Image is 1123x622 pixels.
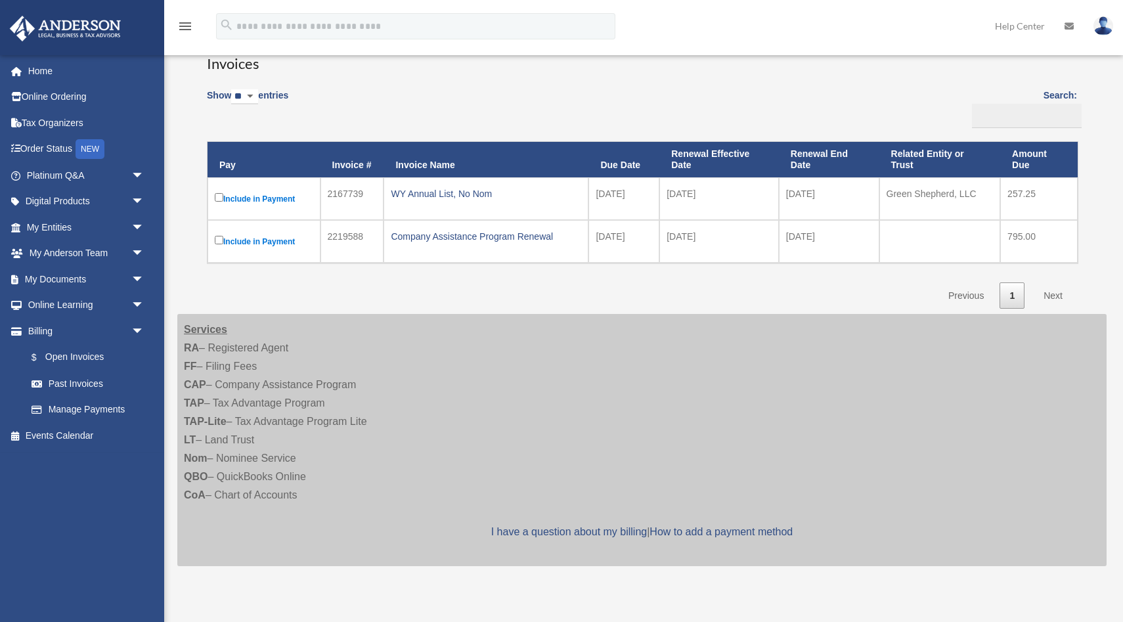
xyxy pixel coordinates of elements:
td: [DATE] [659,220,779,263]
td: 795.00 [1000,220,1078,263]
h3: Invoices [207,41,1077,74]
strong: QBO [184,471,208,482]
span: arrow_drop_down [131,162,158,189]
label: Show entries [207,87,288,118]
a: Next [1034,282,1072,309]
div: NEW [76,139,104,159]
span: arrow_drop_down [131,240,158,267]
a: Online Ordering [9,84,164,110]
a: Platinum Q&Aarrow_drop_down [9,162,164,189]
select: Showentries [231,89,258,104]
strong: TAP [184,397,204,409]
td: 257.25 [1000,177,1078,220]
a: Tax Organizers [9,110,164,136]
th: Due Date: activate to sort column ascending [588,142,659,177]
a: How to add a payment method [650,526,793,537]
a: Events Calendar [9,422,164,449]
a: Manage Payments [18,397,158,423]
img: Anderson Advisors Platinum Portal [6,16,125,41]
strong: RA [184,342,199,353]
input: Search: [972,104,1082,129]
span: $ [39,349,45,366]
i: search [219,18,234,32]
th: Renewal End Date: activate to sort column ascending [779,142,879,177]
strong: TAP-Lite [184,416,227,427]
td: [DATE] [588,177,659,220]
a: My Entitiesarrow_drop_down [9,214,164,240]
a: My Documentsarrow_drop_down [9,266,164,292]
th: Pay: activate to sort column descending [208,142,320,177]
label: Include in Payment [215,233,313,250]
a: I have a question about my billing [491,526,647,537]
span: arrow_drop_down [131,292,158,319]
div: WY Annual List, No Nom [391,185,581,203]
td: 2167739 [320,177,384,220]
a: Past Invoices [18,370,158,397]
td: [DATE] [779,177,879,220]
td: [DATE] [588,220,659,263]
a: Digital Productsarrow_drop_down [9,189,164,215]
div: Company Assistance Program Renewal [391,227,581,246]
a: Previous [938,282,994,309]
strong: Nom [184,453,208,464]
span: arrow_drop_down [131,266,158,293]
td: [DATE] [779,220,879,263]
td: 2219588 [320,220,384,263]
a: Home [9,58,164,84]
a: 1 [1000,282,1024,309]
strong: FF [184,361,197,372]
p: | [184,523,1100,541]
th: Invoice #: activate to sort column ascending [320,142,384,177]
label: Search: [967,87,1077,128]
a: Billingarrow_drop_down [9,318,158,344]
td: Green Shepherd, LLC [879,177,1001,220]
img: User Pic [1093,16,1113,35]
a: Online Learningarrow_drop_down [9,292,164,319]
span: arrow_drop_down [131,214,158,241]
span: arrow_drop_down [131,189,158,215]
label: Include in Payment [215,190,313,207]
th: Renewal Effective Date: activate to sort column ascending [659,142,779,177]
td: [DATE] [659,177,779,220]
a: My Anderson Teamarrow_drop_down [9,240,164,267]
a: Order StatusNEW [9,136,164,163]
i: menu [177,18,193,34]
div: – Registered Agent – Filing Fees – Company Assistance Program – Tax Advantage Program – Tax Advan... [177,314,1107,566]
strong: Services [184,324,227,335]
span: arrow_drop_down [131,318,158,345]
th: Amount Due: activate to sort column ascending [1000,142,1078,177]
th: Related Entity or Trust: activate to sort column ascending [879,142,1001,177]
input: Include in Payment [215,236,223,244]
a: menu [177,23,193,34]
strong: LT [184,434,196,445]
strong: CoA [184,489,206,500]
strong: CAP [184,379,206,390]
input: Include in Payment [215,193,223,202]
th: Invoice Name: activate to sort column ascending [384,142,588,177]
a: $Open Invoices [18,344,151,371]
